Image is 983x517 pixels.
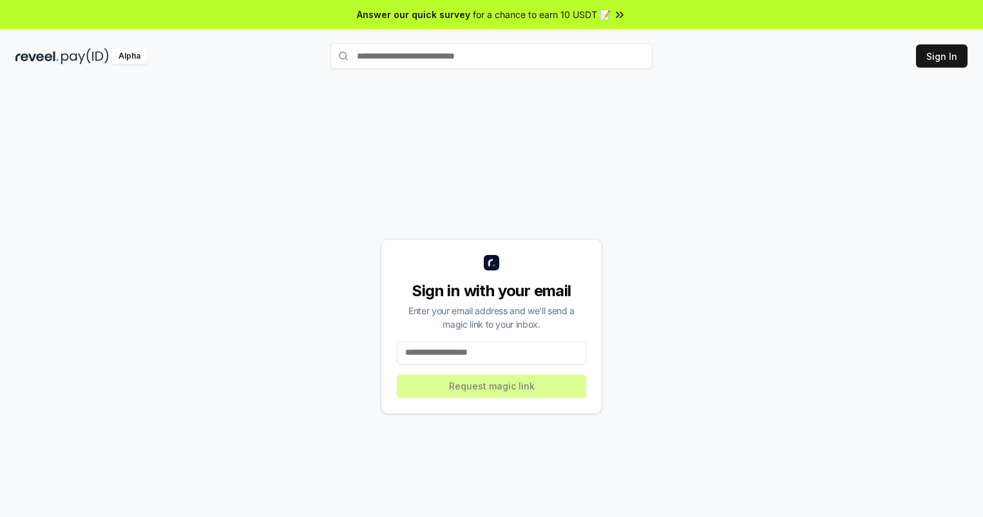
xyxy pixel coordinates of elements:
img: reveel_dark [15,48,59,64]
span: for a chance to earn 10 USDT 📝 [473,8,611,21]
img: logo_small [484,255,499,270]
button: Sign In [916,44,968,68]
span: Answer our quick survey [357,8,470,21]
img: pay_id [61,48,109,64]
div: Alpha [111,48,148,64]
div: Sign in with your email [397,281,586,301]
div: Enter your email address and we’ll send a magic link to your inbox. [397,304,586,331]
